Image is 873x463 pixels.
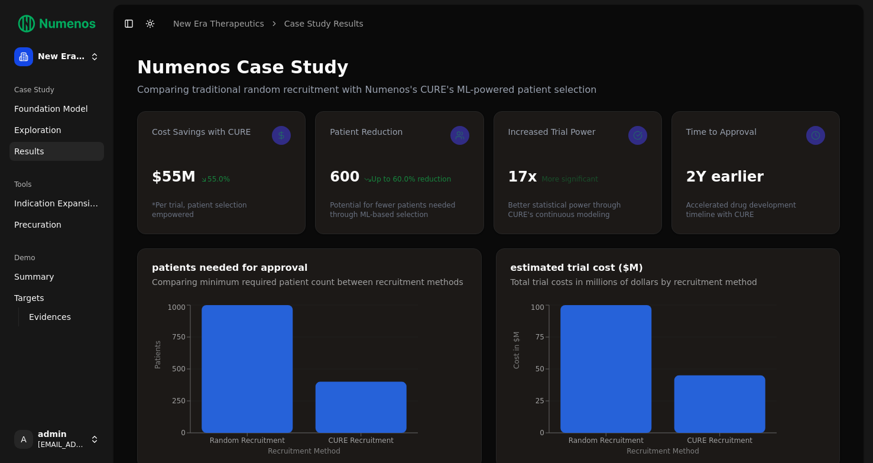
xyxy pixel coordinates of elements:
[568,436,644,445] tspan: Random Recruitment
[38,440,85,449] span: [EMAIL_ADDRESS]
[200,174,230,184] p: 55.0 %
[9,175,104,194] div: Tools
[284,18,364,30] a: Case Study Results
[14,124,61,136] span: Exploration
[152,126,291,145] div: Cost Savings with CURE
[9,43,104,71] button: New Era Therapeutics
[512,332,521,369] tspan: Cost in $M
[173,18,264,30] a: New Era Therapeutics
[38,429,85,440] span: admin
[14,103,88,115] span: Foundation Model
[152,167,196,186] p: $ 55 M
[531,303,544,312] tspan: 100
[9,142,104,161] a: Results
[181,429,186,437] tspan: 0
[535,397,544,405] tspan: 25
[210,436,285,445] tspan: Random Recruitment
[627,447,699,455] tspan: Recruitment Method
[14,145,44,157] span: Results
[172,333,186,341] tspan: 750
[328,436,394,445] tspan: CURE Recruitment
[14,219,61,231] span: Precuration
[511,276,826,288] div: Total trial costs in millions of dollars by recruitment method
[172,365,186,373] tspan: 500
[540,429,544,437] tspan: 0
[330,200,469,219] p: Potential for fewer patients needed through ML-based selection
[535,365,544,373] tspan: 50
[14,292,44,304] span: Targets
[9,194,104,213] a: Indication Expansion
[9,215,104,234] a: Precuration
[268,447,340,455] tspan: Recruitment Method
[9,121,104,140] a: Exploration
[167,303,186,312] tspan: 1000
[173,18,364,30] nav: breadcrumb
[9,99,104,118] a: Foundation Model
[508,126,647,145] div: Increased Trial Power
[38,51,85,62] span: New Era Therapeutics
[330,167,359,186] p: 600
[137,83,840,97] p: Comparing traditional random recruitment with Numenos's CURE's ML-powered patient selection
[541,174,598,184] p: More significant
[508,167,537,186] p: 17 x
[154,341,162,369] tspan: Patients
[9,289,104,307] a: Targets
[687,436,752,445] tspan: CURE Recruitment
[364,174,451,184] p: Up to 60.0 % reduction
[152,263,467,273] div: patients needed for approval
[152,276,467,288] div: Comparing minimum required patient count between recruitment methods
[511,263,826,273] div: estimated trial cost ($M)
[14,197,99,209] span: Indication Expansion
[172,397,186,405] tspan: 250
[14,430,33,449] span: A
[9,80,104,99] div: Case Study
[9,248,104,267] div: Demo
[9,267,104,286] a: Summary
[29,311,71,323] span: Evidences
[535,333,544,341] tspan: 75
[330,126,469,145] div: Patient Reduction
[686,200,825,219] p: Accelerated drug development timeline with CURE
[14,271,54,283] span: Summary
[152,200,291,219] p: *Per trial, patient selection empowered
[9,425,104,454] button: Aadmin[EMAIL_ADDRESS]
[24,309,90,325] a: Evidences
[137,57,840,78] h1: Numenos Case Study
[9,9,104,38] img: Numenos
[686,126,825,145] div: Time to Approval
[686,167,764,186] p: 2Y earlier
[508,200,647,219] p: Better statistical power through CURE's continuous modeling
